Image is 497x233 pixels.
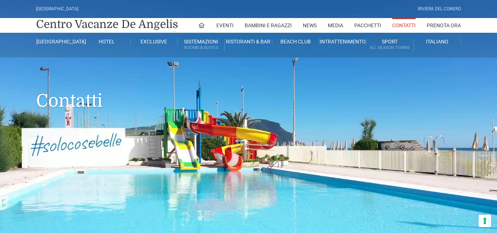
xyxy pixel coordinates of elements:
a: Bambini e Ragazzi [245,18,292,33]
div: Riviera Del Conero [418,6,461,13]
div: [GEOGRAPHIC_DATA] [36,6,78,13]
a: Italiano [414,38,461,45]
a: SportAll Season Tennis [366,38,413,52]
a: Beach Club [272,38,319,45]
a: Eventi [216,18,234,33]
small: Rooms & Suites [178,44,224,51]
a: Media [328,18,343,33]
a: Centro Vacanze De Angelis [36,17,178,32]
span: Italiano [426,39,448,45]
a: News [303,18,317,33]
a: Intrattenimento [319,38,366,45]
a: Prenota Ora [427,18,461,33]
a: Exclusive [131,38,178,45]
a: Ristoranti & Bar [225,38,272,45]
small: All Season Tennis [366,44,413,51]
a: Pacchetti [354,18,381,33]
a: SistemazioniRooms & Suites [178,38,225,52]
a: [GEOGRAPHIC_DATA] [36,38,83,45]
button: Le tue preferenze relative al consenso per le tecnologie di tracciamento [479,215,491,227]
a: Contatti [392,18,416,33]
h1: Contatti [36,57,461,122]
a: Hotel [83,38,130,45]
